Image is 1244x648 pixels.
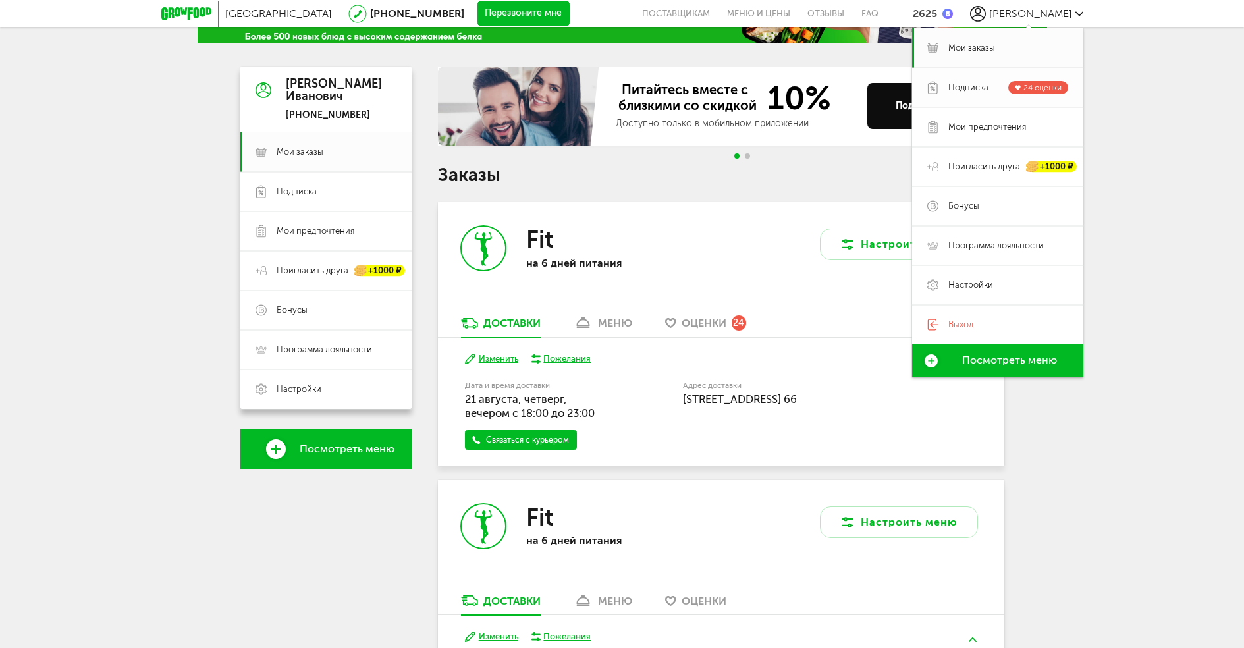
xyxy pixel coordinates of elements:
[912,344,1083,377] a: Посмотреть меню
[942,9,953,19] img: bonus_b.cdccf46.png
[759,82,831,115] span: 10%
[300,443,394,455] span: Посмотреть меню
[526,225,553,254] h3: Fit
[913,7,937,20] div: 2625
[598,317,632,329] div: меню
[454,316,547,337] a: Доставки
[948,121,1026,133] span: Мои предпочтения
[867,83,983,129] button: Подробнее
[531,631,591,643] button: Пожелания
[438,67,603,146] img: family-banner.579af9d.jpg
[286,78,382,104] div: [PERSON_NAME] Иванович
[277,344,372,356] span: Программа лояльности
[438,167,1004,184] h1: Заказы
[683,392,797,406] span: [STREET_ADDRESS] 66
[659,593,733,614] a: Оценки
[465,631,518,643] button: Изменить
[240,211,412,251] a: Мои предпочтения
[820,506,978,538] button: Настроить меню
[912,28,1083,68] a: Мои заказы
[912,107,1083,147] a: Мои предпочтения
[948,200,979,212] span: Бонусы
[912,147,1083,186] a: Пригласить друга +1000 ₽
[567,593,639,614] a: меню
[948,319,973,331] span: Выход
[659,316,753,337] a: Оценки 24
[683,382,929,389] label: Адрес доставки
[682,595,726,607] span: Оценки
[912,265,1083,305] a: Настройки
[948,42,995,54] span: Мои заказы
[912,226,1083,265] a: Программа лояльности
[745,153,750,159] span: Go to slide 2
[531,353,591,365] button: Пожелания
[948,161,1020,173] span: Пригласить друга
[682,317,726,329] span: Оценки
[240,251,412,290] a: Пригласить друга +1000 ₽
[969,637,977,642] img: arrow-up-green.5eb5f82.svg
[567,316,639,337] a: меню
[240,429,412,469] a: Посмотреть меню
[912,68,1083,107] a: Подписка 24 оценки
[526,257,697,269] p: на 6 дней питания
[912,305,1083,344] a: Выход
[543,631,591,643] div: Пожелания
[465,430,577,450] a: Связаться с курьером
[526,503,553,531] h3: Fit
[962,354,1057,366] span: Посмотреть меню
[989,7,1072,20] span: [PERSON_NAME]
[465,353,518,365] button: Изменить
[616,117,857,130] div: Доступно только в мобильном приложении
[616,82,759,115] span: Питайтесь вместе с близкими со скидкой
[477,1,570,27] button: Перезвоните мне
[483,595,541,607] div: Доставки
[277,186,317,198] span: Подписка
[526,534,697,547] p: на 6 дней питания
[240,330,412,369] a: Программа лояльности
[948,82,988,94] span: Подписка
[465,392,595,419] span: 21 августа, четверг, вечером c 18:00 до 23:00
[277,383,321,395] span: Настройки
[483,317,541,329] div: Доставки
[240,172,412,211] a: Подписка
[1023,83,1062,92] span: 24 оценки
[465,382,616,389] label: Дата и время доставки
[734,153,740,159] span: Go to slide 1
[240,132,412,172] a: Мои заказы
[896,99,960,113] div: Подробнее
[277,304,308,316] span: Бонусы
[948,279,993,291] span: Настройки
[820,229,978,260] button: Настроить меню
[240,369,412,409] a: Настройки
[912,186,1083,226] a: Бонусы
[948,240,1044,252] span: Программа лояльности
[1027,161,1077,172] div: +1000 ₽
[355,265,405,277] div: +1000 ₽
[277,265,348,277] span: Пригласить друга
[543,353,591,365] div: Пожелания
[277,225,354,237] span: Мои предпочтения
[225,7,332,20] span: [GEOGRAPHIC_DATA]
[732,315,746,330] div: 24
[286,109,382,121] div: [PHONE_NUMBER]
[277,146,323,158] span: Мои заказы
[240,290,412,330] a: Бонусы
[370,7,464,20] a: [PHONE_NUMBER]
[598,595,632,607] div: меню
[454,593,547,614] a: Доставки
